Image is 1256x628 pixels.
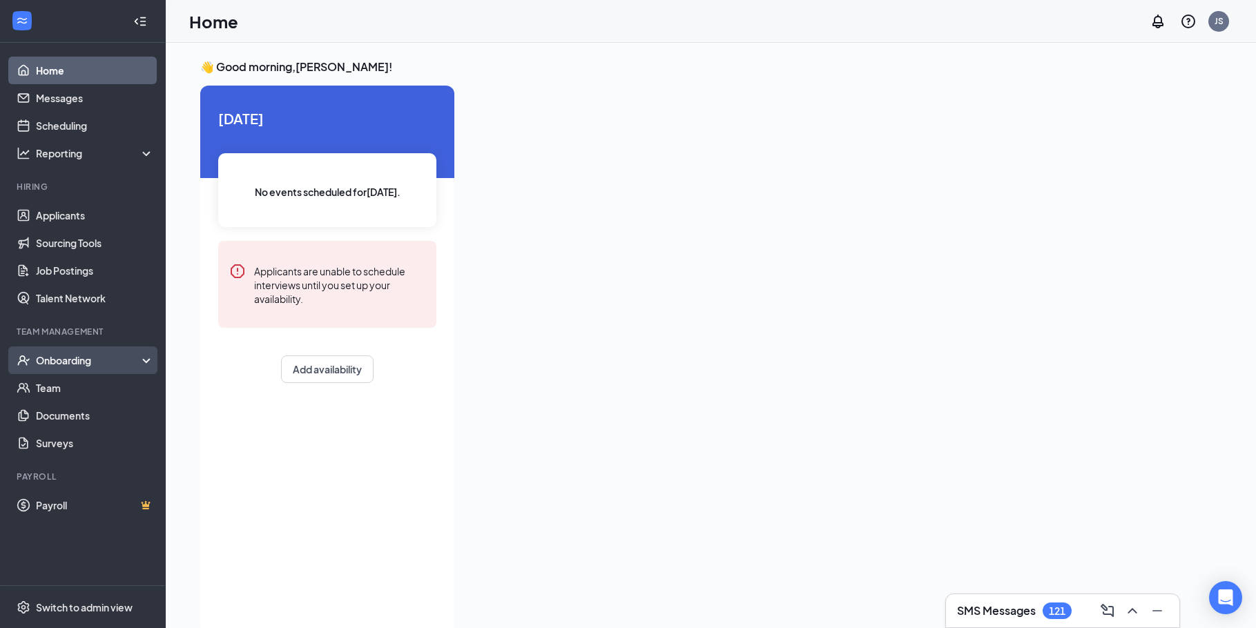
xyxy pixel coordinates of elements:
[281,355,374,383] button: Add availability
[200,59,1221,75] h3: 👋 Good morning, [PERSON_NAME] !
[17,471,151,482] div: Payroll
[36,600,133,614] div: Switch to admin view
[1124,602,1141,619] svg: ChevronUp
[36,112,154,139] a: Scheduling
[36,402,154,429] a: Documents
[133,14,147,28] svg: Collapse
[1049,605,1065,617] div: 121
[189,10,238,33] h1: Home
[36,491,154,519] a: PayrollCrown
[17,326,151,337] div: Team Management
[36,374,154,402] a: Team
[36,84,154,112] a: Messages
[36,284,154,312] a: Talent Network
[1150,13,1166,30] svg: Notifications
[1096,600,1119,622] button: ComposeMessage
[17,600,30,614] svg: Settings
[36,229,154,257] a: Sourcing Tools
[17,353,30,367] svg: UserCheck
[15,14,29,28] svg: WorkstreamLogo
[1146,600,1168,622] button: Minimize
[17,146,30,160] svg: Analysis
[36,146,155,160] div: Reporting
[1209,581,1242,614] div: Open Intercom Messenger
[1149,602,1166,619] svg: Minimize
[36,353,142,367] div: Onboarding
[36,202,154,229] a: Applicants
[17,181,151,193] div: Hiring
[229,263,246,279] svg: Error
[254,263,425,306] div: Applicants are unable to schedule interviews until you set up your availability.
[36,429,154,457] a: Surveys
[1215,15,1224,27] div: JS
[1099,602,1116,619] svg: ComposeMessage
[957,603,1036,618] h3: SMS Messages
[255,184,400,199] span: No events scheduled for [DATE] .
[1180,13,1197,30] svg: QuestionInfo
[36,257,154,284] a: Job Postings
[36,57,154,84] a: Home
[218,108,436,129] span: [DATE]
[1121,600,1143,622] button: ChevronUp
